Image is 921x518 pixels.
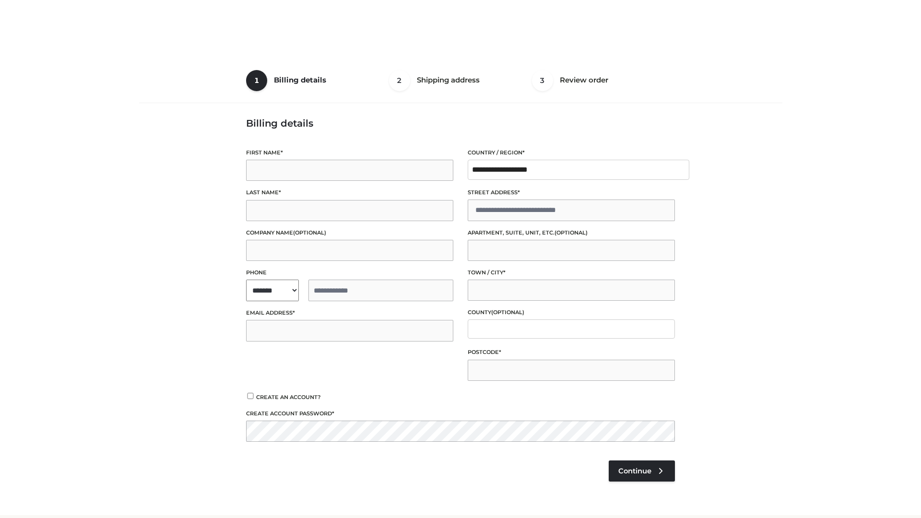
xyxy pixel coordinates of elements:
span: Create an account? [256,394,321,400]
label: Town / City [468,268,675,277]
label: Email address [246,308,453,318]
span: (optional) [491,309,524,316]
label: Last name [246,188,453,197]
span: 3 [532,70,553,91]
span: (optional) [293,229,326,236]
span: Shipping address [417,75,480,84]
span: Continue [618,467,651,475]
label: Country / Region [468,148,675,157]
span: 2 [389,70,410,91]
h3: Billing details [246,118,675,129]
label: County [468,308,675,317]
a: Continue [609,460,675,482]
span: (optional) [555,229,588,236]
label: Street address [468,188,675,197]
span: Review order [560,75,608,84]
label: Apartment, suite, unit, etc. [468,228,675,237]
label: Postcode [468,348,675,357]
span: 1 [246,70,267,91]
input: Create an account? [246,393,255,399]
label: First name [246,148,453,157]
label: Phone [246,268,453,277]
label: Create account password [246,409,675,418]
label: Company name [246,228,453,237]
span: Billing details [274,75,326,84]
